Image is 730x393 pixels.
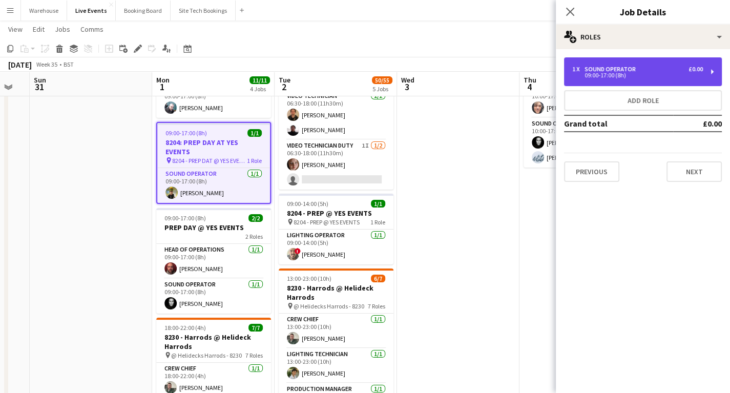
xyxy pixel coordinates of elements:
[585,66,640,73] div: Sound Operator
[155,81,170,93] span: 1
[156,333,271,351] h3: 8230 - Harrods @ Helideck Harrods
[247,157,262,164] span: 1 Role
[245,233,263,240] span: 2 Roles
[556,5,730,18] h3: Job Details
[34,60,59,68] span: Week 35
[279,194,393,264] app-job-card: 09:00-14:00 (5h)1/18204 - PREP @ YES EVENTS 8204 - PREP @ YES EVENTS1 RoleLighting Operator1/109:...
[401,75,414,85] span: Wed
[279,75,290,85] span: Tue
[689,66,703,73] div: £0.00
[80,25,103,34] span: Comms
[524,118,638,168] app-card-role: Sound Operator2/210:00-17:00 (7h)[PERSON_NAME][PERSON_NAME]
[67,1,116,20] button: Live Events
[524,83,638,118] app-card-role: Lighting Operator1/110:00-17:00 (7h)[PERSON_NAME]
[157,138,270,156] h3: 8204: PREP DAY AT YES EVENTS
[165,129,207,137] span: 09:00-17:00 (8h)
[247,129,262,137] span: 1/1
[564,115,673,132] td: Grand total
[171,1,236,20] button: Site Tech Bookings
[249,76,270,84] span: 11/11
[279,230,393,264] app-card-role: Lighting Operator1/109:00-14:00 (5h)![PERSON_NAME]
[34,75,46,85] span: Sun
[294,218,360,226] span: 8204 - PREP @ YES EVENTS
[156,223,271,232] h3: PREP DAY @ YES EVENTS
[279,314,393,348] app-card-role: Crew Chief1/113:00-23:00 (10h)[PERSON_NAME]
[370,218,385,226] span: 1 Role
[4,23,27,36] a: View
[572,73,703,78] div: 09:00-17:00 (8h)
[279,90,393,140] app-card-role: Video Technician2/206:30-18:00 (11h30m)[PERSON_NAME][PERSON_NAME]
[368,302,385,310] span: 7 Roles
[157,168,270,203] app-card-role: Sound Operator1/109:00-17:00 (8h)[PERSON_NAME]
[372,85,392,93] div: 5 Jobs
[279,140,393,190] app-card-role: Video Technician Duty1I1/206:30-18:00 (11h30m)[PERSON_NAME]
[279,348,393,383] app-card-role: Lighting Technician1/113:00-23:00 (10h)[PERSON_NAME]
[21,1,67,20] button: Warehouse
[372,76,392,84] span: 50/55
[156,244,271,279] app-card-role: Head of Operations1/109:00-17:00 (8h)[PERSON_NAME]
[51,23,74,36] a: Jobs
[250,85,269,93] div: 4 Jobs
[524,75,536,85] span: Thu
[279,283,393,302] h3: 8230 - Harrods @ Helideck Harrods
[164,214,206,222] span: 09:00-17:00 (8h)
[171,351,242,359] span: @ Helidecks Harrods - 8230
[29,23,49,36] a: Edit
[524,38,638,168] app-job-card: 10:00-17:00 (7h)3/3PREP - 7615 - [PERSON_NAME] Designs Ltd @ [GEOGRAPHIC_DATA] @ Yes - 76152 Role...
[287,275,331,282] span: 13:00-23:00 (10h)
[32,81,46,93] span: 31
[156,75,170,85] span: Mon
[572,66,585,73] div: 1 x
[156,208,271,314] app-job-card: 09:00-17:00 (8h)2/2PREP DAY @ YES EVENTS2 RolesHead of Operations1/109:00-17:00 (8h)[PERSON_NAME]...
[156,122,271,204] app-job-card: 09:00-17:00 (8h)1/18204: PREP DAY AT YES EVENTS 8204 - PREP DAT @ YES EVENTS1 RoleSound Operator1...
[564,161,619,182] button: Previous
[564,90,722,111] button: Add role
[8,25,23,34] span: View
[245,351,263,359] span: 7 Roles
[279,209,393,218] h3: 8204 - PREP @ YES EVENTS
[76,23,108,36] a: Comms
[371,200,385,208] span: 1/1
[279,38,393,190] app-job-card: 06:30-18:00 (11h30m)21/238180 - [GEOGRAPHIC_DATA] @ [GEOGRAPHIC_DATA] @ [GEOGRAPHIC_DATA] - 81801...
[277,81,290,93] span: 2
[287,200,328,208] span: 09:00-14:00 (5h)
[371,275,385,282] span: 6/7
[156,83,271,118] app-card-role: Video Operator1/109:00-17:00 (8h)[PERSON_NAME]
[116,1,171,20] button: Booking Board
[556,25,730,49] div: Roles
[172,157,247,164] span: 8204 - PREP DAT @ YES EVENTS
[33,25,45,34] span: Edit
[400,81,414,93] span: 3
[295,248,301,254] span: !
[156,279,271,314] app-card-role: Sound Operator1/109:00-17:00 (8h)[PERSON_NAME]
[294,302,364,310] span: @ Helidecks Harrods - 8230
[55,25,70,34] span: Jobs
[8,59,32,70] div: [DATE]
[164,324,206,332] span: 18:00-22:00 (4h)
[673,115,722,132] td: £0.00
[666,161,722,182] button: Next
[522,81,536,93] span: 4
[248,324,263,332] span: 7/7
[248,214,263,222] span: 2/2
[64,60,74,68] div: BST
